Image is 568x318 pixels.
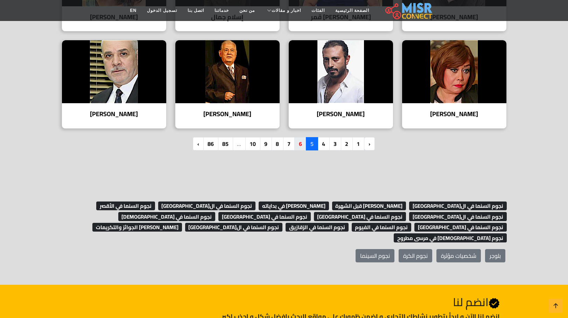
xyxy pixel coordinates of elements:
img: محمود عزت [289,40,393,103]
a: الصفحة الرئيسية [330,4,374,17]
a: [PERSON_NAME] الجوائز والتكريمات [91,222,182,232]
a: من نحن [234,4,260,17]
a: نجوم السنما في ال[GEOGRAPHIC_DATA] [183,222,283,232]
a: 86 [203,137,218,150]
a: 7 [283,137,295,150]
a: نجوم السنما في [GEOGRAPHIC_DATA] [413,222,507,232]
a: جمال إسماعيل [PERSON_NAME] [171,40,284,129]
img: main.misr_connect [385,2,432,19]
a: 6 [294,137,307,150]
a: نجوم الكرة [399,249,432,262]
a: pagination.next [193,137,204,150]
h4: [PERSON_NAME] [181,110,274,118]
span: نجوم السنما في [GEOGRAPHIC_DATA] [218,212,311,221]
a: 9 [260,137,272,150]
a: محمود عزت [PERSON_NAME] [284,40,398,129]
span: [PERSON_NAME] في بداياته [259,202,329,211]
span: نجوم السنما في [DEMOGRAPHIC_DATA] [118,212,216,221]
span: نجوم السنما في ال[GEOGRAPHIC_DATA] [158,202,256,211]
a: نجوم السنما في الفيوم [350,222,412,232]
a: نجوم السنما في ال[GEOGRAPHIC_DATA] [407,211,507,222]
a: نجوم السينما [356,249,394,262]
a: بلوجر [485,249,505,262]
img: محمد عبد الجواد [62,40,166,103]
a: 4 [317,137,330,150]
span: نجوم السنما في ال[GEOGRAPHIC_DATA] [409,202,507,211]
h4: [PERSON_NAME] [407,110,501,118]
a: نجوم السنما في ال[GEOGRAPHIC_DATA] [407,200,507,211]
a: نجوم السنما في ال[GEOGRAPHIC_DATA] [156,200,256,211]
a: [PERSON_NAME] في بداياته [257,200,329,211]
a: 8 [271,137,283,150]
h4: [PERSON_NAME] [294,110,388,118]
span: نجوم السنما في الزقازيق [286,223,349,232]
a: اخبار و مقالات [260,4,306,17]
a: الفئات [306,4,330,17]
a: اتصل بنا [182,4,209,17]
a: [PERSON_NAME] قبل الشهرة [330,200,406,211]
a: نجوم السنما في [GEOGRAPHIC_DATA] [312,211,406,222]
a: 10 [245,137,260,150]
a: 1 [352,137,364,150]
svg: Verified account [489,298,500,309]
span: 5 [306,137,318,150]
span: [PERSON_NAME] قبل الشهرة [332,202,406,211]
a: نجوم السنما في الأقصر [94,200,155,211]
h2: انضم لنا [215,295,499,309]
a: نجوم السنما في [GEOGRAPHIC_DATA] [217,211,311,222]
img: جمال إسماعيل [175,40,280,103]
span: نجوم السنما في الأقصر [96,202,155,211]
span: نجوم السنما في ال[GEOGRAPHIC_DATA] [409,212,507,221]
a: 85 [218,137,233,150]
span: اخبار و مقالات [272,7,301,14]
a: شخصيات مؤثرة [436,249,481,262]
a: خدماتنا [209,4,234,17]
a: نجوم [DEMOGRAPHIC_DATA] في مرسى مطروح [392,233,507,243]
span: نجوم السنما في [GEOGRAPHIC_DATA] [414,223,507,232]
a: نجوم السنما في الزقازيق [284,222,349,232]
span: نجوم [DEMOGRAPHIC_DATA] في مرسى مطروح [394,233,507,242]
a: EN [125,4,142,17]
a: نجوم السنما في [DEMOGRAPHIC_DATA] [117,211,216,222]
h4: [PERSON_NAME] [67,110,161,118]
a: 2 [341,137,353,150]
a: تسجيل الدخول [142,4,182,17]
a: محمد عبد الجواد [PERSON_NAME] [57,40,171,129]
a: pagination.previous [364,137,375,150]
span: نجوم السنما في الفيوم [352,223,412,232]
span: نجوم السنما في [GEOGRAPHIC_DATA] [314,212,406,221]
span: [PERSON_NAME] الجوائز والتكريمات [92,223,182,232]
img: هالة فاخر [402,40,506,103]
a: 3 [329,137,341,150]
span: نجوم السنما في ال[GEOGRAPHIC_DATA] [185,223,283,232]
a: هالة فاخر [PERSON_NAME] [398,40,511,129]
